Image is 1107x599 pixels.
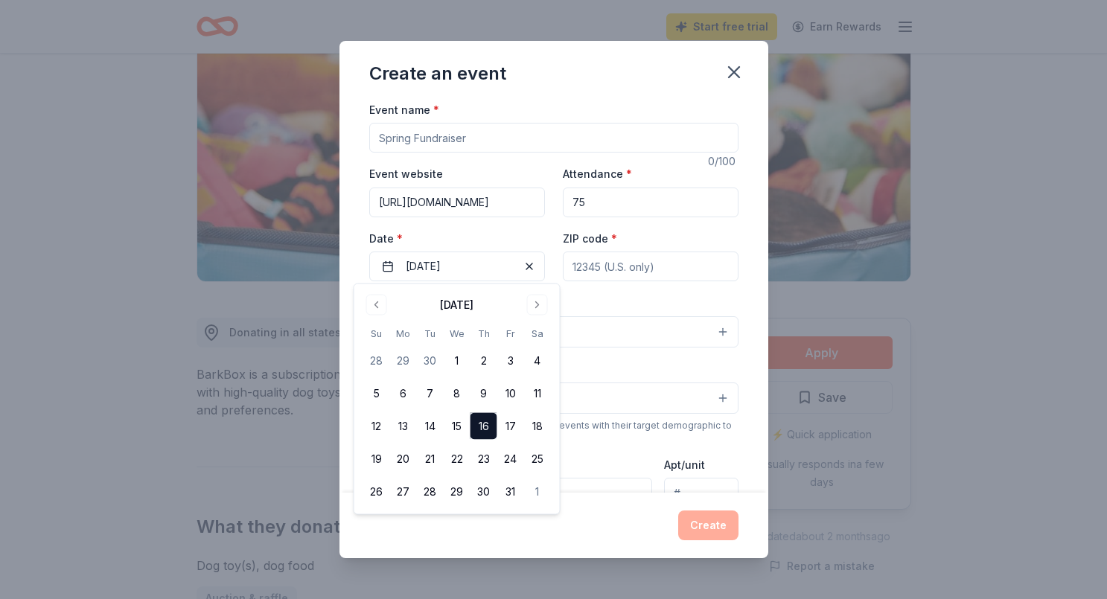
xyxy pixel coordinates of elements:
[470,347,497,374] button: 2
[664,458,705,473] label: Apt/unit
[664,478,738,507] input: #
[470,326,497,342] th: Thursday
[366,295,387,315] button: Go to previous month
[369,252,545,281] button: [DATE]
[497,413,524,440] button: 17
[390,326,417,342] th: Monday
[563,252,738,281] input: 12345 (U.S. only)
[369,188,545,217] input: https://www...
[417,380,444,407] button: 7
[497,347,524,374] button: 3
[497,380,524,407] button: 10
[369,103,439,118] label: Event name
[524,326,551,342] th: Saturday
[417,347,444,374] button: 30
[390,478,417,505] button: 27
[390,380,417,407] button: 6
[369,231,545,246] label: Date
[363,347,390,374] button: 28
[497,446,524,473] button: 24
[390,413,417,440] button: 13
[444,478,470,505] button: 29
[417,413,444,440] button: 14
[524,413,551,440] button: 18
[440,296,473,314] div: [DATE]
[708,153,738,170] div: 0 /100
[363,380,390,407] button: 5
[363,478,390,505] button: 26
[390,347,417,374] button: 29
[470,446,497,473] button: 23
[363,413,390,440] button: 12
[363,326,390,342] th: Sunday
[527,295,548,315] button: Go to next month
[444,446,470,473] button: 22
[524,478,551,505] button: 1
[563,231,617,246] label: ZIP code
[470,380,497,407] button: 9
[444,326,470,342] th: Wednesday
[524,380,551,407] button: 11
[390,446,417,473] button: 20
[563,188,738,217] input: 20
[417,326,444,342] th: Tuesday
[524,347,551,374] button: 4
[524,446,551,473] button: 25
[369,123,738,153] input: Spring Fundraiser
[444,413,470,440] button: 15
[497,326,524,342] th: Friday
[417,446,444,473] button: 21
[444,380,470,407] button: 8
[470,478,497,505] button: 30
[369,167,443,182] label: Event website
[417,478,444,505] button: 28
[563,167,632,182] label: Attendance
[444,347,470,374] button: 1
[470,413,497,440] button: 16
[369,62,506,86] div: Create an event
[497,478,524,505] button: 31
[363,446,390,473] button: 19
